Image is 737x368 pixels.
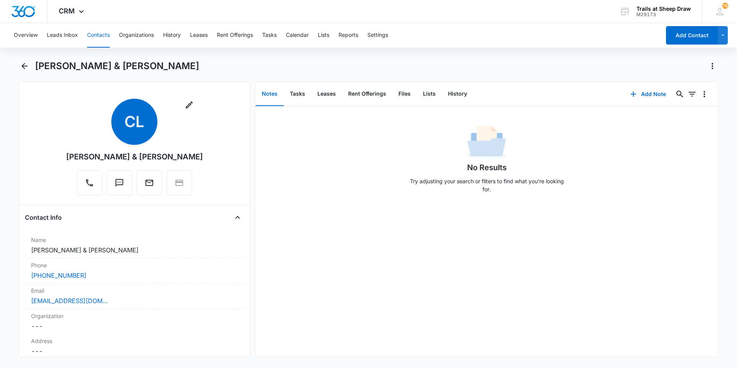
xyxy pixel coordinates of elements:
button: Actions [706,60,719,72]
button: Rent Offerings [342,82,392,106]
label: Phone [31,261,238,269]
button: Email [137,170,162,196]
label: Name [31,236,238,244]
button: Text [107,170,132,196]
dd: --- [31,346,238,356]
button: Organizations [119,23,154,48]
a: [PHONE_NUMBER] [31,271,86,280]
span: 76 [722,3,728,9]
a: [EMAIL_ADDRESS][DOMAIN_NAME] [31,296,108,305]
label: Email [31,287,238,295]
button: Lists [417,82,442,106]
div: [PERSON_NAME] & [PERSON_NAME] [66,151,203,162]
button: History [442,82,473,106]
div: notifications count [722,3,728,9]
div: Phone[PHONE_NUMBER] [25,258,244,283]
span: CL [111,99,157,145]
a: Text [107,182,132,189]
div: Address--- [25,334,244,359]
dd: --- [31,322,238,331]
button: Filters [686,88,698,100]
button: Rent Offerings [217,23,253,48]
div: account name [636,6,691,12]
button: Add Note [623,85,674,103]
button: Overflow Menu [698,88,711,100]
button: Notes [256,82,284,106]
h1: No Results [467,162,507,173]
button: Leads Inbox [47,23,78,48]
button: Overview [14,23,38,48]
div: Name[PERSON_NAME] & [PERSON_NAME] [25,233,244,258]
div: Email[EMAIL_ADDRESS][DOMAIN_NAME] [25,283,244,309]
button: Contacts [87,23,110,48]
button: History [163,23,181,48]
button: Lists [318,23,329,48]
button: Close [231,211,244,224]
h1: [PERSON_NAME] & [PERSON_NAME] [35,60,199,72]
div: account id [636,12,691,17]
button: Tasks [284,82,311,106]
button: Leases [311,82,342,106]
label: Address [31,337,238,345]
button: Back [18,60,30,72]
dd: [PERSON_NAME] & [PERSON_NAME] [31,245,238,255]
div: Organization--- [25,309,244,334]
a: Call [77,182,102,189]
button: Call [77,170,102,196]
button: Settings [367,23,388,48]
h4: Contact Info [25,213,62,222]
button: Reports [339,23,358,48]
span: CRM [59,7,75,15]
a: Email [137,182,162,189]
button: Tasks [262,23,277,48]
button: Leases [190,23,208,48]
button: Add Contact [666,26,718,45]
button: Calendar [286,23,309,48]
label: Organization [31,312,238,320]
img: No Data [468,123,506,162]
p: Try adjusting your search or filters to find what you’re looking for. [406,177,567,193]
button: Files [392,82,417,106]
button: Search... [674,88,686,100]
